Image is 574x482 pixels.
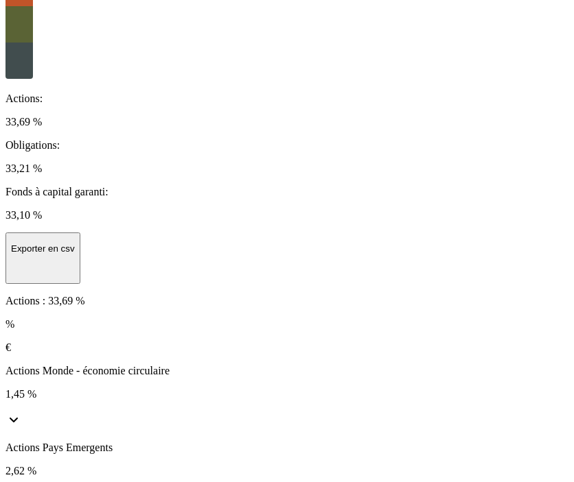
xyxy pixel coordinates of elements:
[5,295,569,307] p: Actions : 33,69 %
[5,442,569,454] p: Actions Pays Emergents
[5,365,569,377] p: Actions Monde - économie circulaire
[5,318,569,330] p: %
[11,243,75,254] p: Exporter en csv
[5,465,569,477] p: 2,62 %
[5,341,569,354] p: €
[5,139,569,152] p: Obligations :
[5,162,569,175] p: 33,21 %
[5,116,569,128] p: 33,69 %
[5,388,569,400] p: 1,45 %
[5,93,569,105] p: Actions :
[5,186,569,198] p: Fonds à capital garanti :
[5,232,80,284] button: Exporter en csv
[5,209,569,221] p: 33,10 %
